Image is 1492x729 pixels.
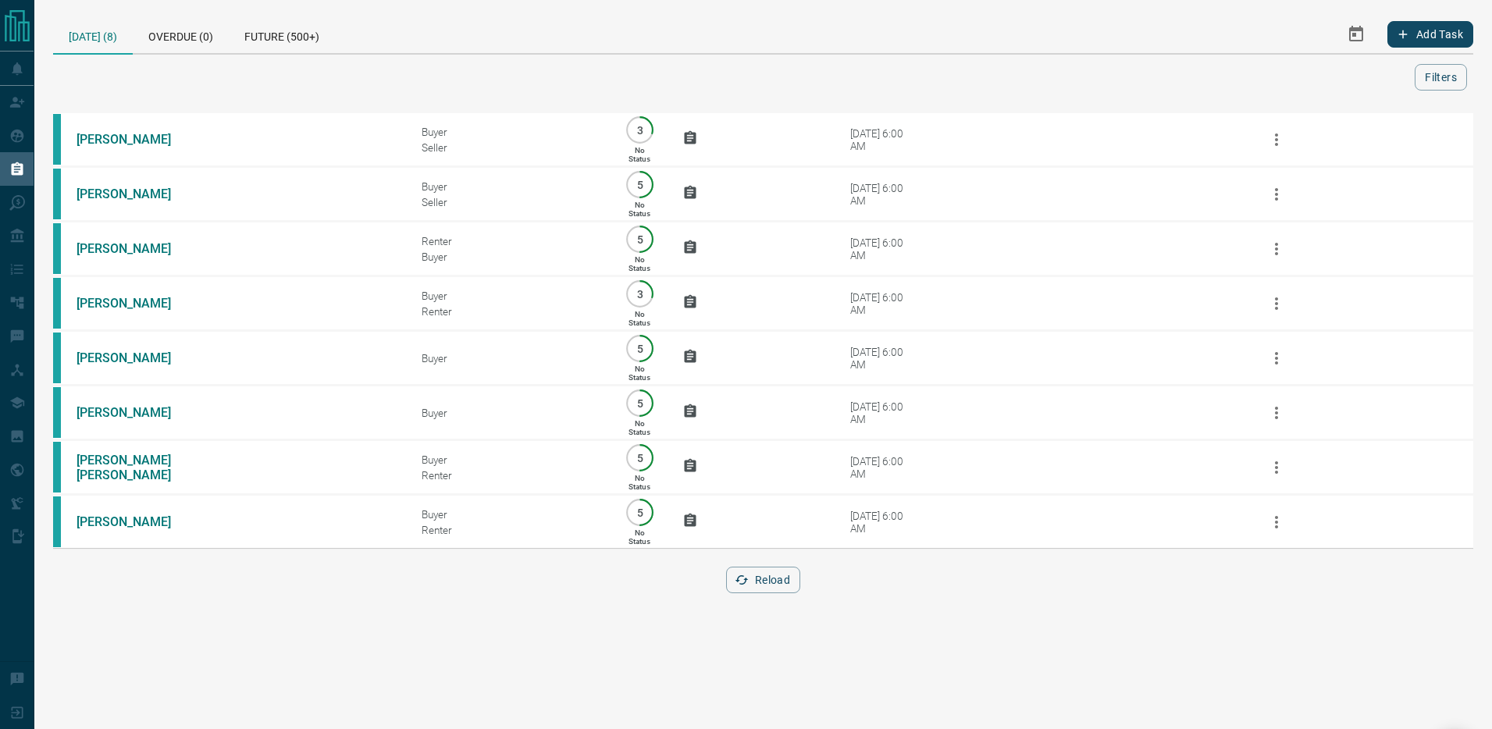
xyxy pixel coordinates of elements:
[850,346,917,371] div: [DATE] 6:00 AM
[628,364,650,382] p: No Status
[634,288,646,300] p: 3
[628,474,650,491] p: No Status
[53,387,61,438] div: condos.ca
[1415,64,1467,91] button: Filters
[628,528,650,546] p: No Status
[850,510,917,535] div: [DATE] 6:00 AM
[422,290,596,302] div: Buyer
[77,453,194,482] a: [PERSON_NAME] [PERSON_NAME]
[628,419,650,436] p: No Status
[850,182,917,207] div: [DATE] 6:00 AM
[1337,16,1375,53] button: Select Date Range
[628,255,650,272] p: No Status
[422,180,596,193] div: Buyer
[422,305,596,318] div: Renter
[634,507,646,518] p: 5
[77,405,194,420] a: [PERSON_NAME]
[77,241,194,256] a: [PERSON_NAME]
[634,397,646,409] p: 5
[77,187,194,201] a: [PERSON_NAME]
[53,16,133,55] div: [DATE] (8)
[422,469,596,482] div: Renter
[422,508,596,521] div: Buyer
[628,310,650,327] p: No Status
[77,132,194,147] a: [PERSON_NAME]
[53,223,61,274] div: condos.ca
[634,124,646,136] p: 3
[634,452,646,464] p: 5
[422,235,596,247] div: Renter
[628,146,650,163] p: No Status
[77,350,194,365] a: [PERSON_NAME]
[422,524,596,536] div: Renter
[634,233,646,245] p: 5
[53,169,61,219] div: condos.ca
[133,16,229,53] div: Overdue (0)
[422,352,596,364] div: Buyer
[422,407,596,419] div: Buyer
[850,400,917,425] div: [DATE] 6:00 AM
[1387,21,1473,48] button: Add Task
[53,442,61,493] div: condos.ca
[53,496,61,547] div: condos.ca
[850,127,917,152] div: [DATE] 6:00 AM
[422,141,596,154] div: Seller
[850,236,917,261] div: [DATE] 6:00 AM
[422,251,596,263] div: Buyer
[850,291,917,316] div: [DATE] 6:00 AM
[422,196,596,208] div: Seller
[850,455,917,480] div: [DATE] 6:00 AM
[726,567,800,593] button: Reload
[229,16,335,53] div: Future (500+)
[422,126,596,138] div: Buyer
[53,332,61,383] div: condos.ca
[634,343,646,354] p: 5
[628,201,650,218] p: No Status
[53,278,61,329] div: condos.ca
[634,179,646,190] p: 5
[77,296,194,311] a: [PERSON_NAME]
[77,514,194,529] a: [PERSON_NAME]
[53,114,61,165] div: condos.ca
[422,453,596,466] div: Buyer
